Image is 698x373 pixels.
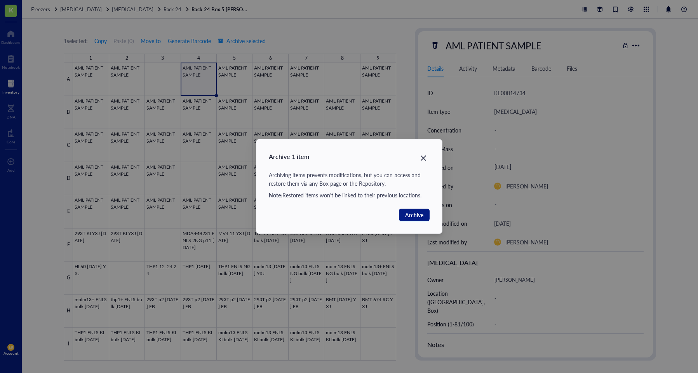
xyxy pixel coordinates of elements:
[269,171,430,188] div: Archiving items prevents modifications, but you can access and restore them via any Box page or t...
[417,152,430,164] button: Close
[269,191,282,199] strong: Note:
[269,191,430,199] div: Restored items won't be linked to their previous locations.
[269,152,430,161] div: Archive 1 item
[417,153,430,163] span: Close
[399,209,430,221] button: Archive
[405,211,423,219] span: Archive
